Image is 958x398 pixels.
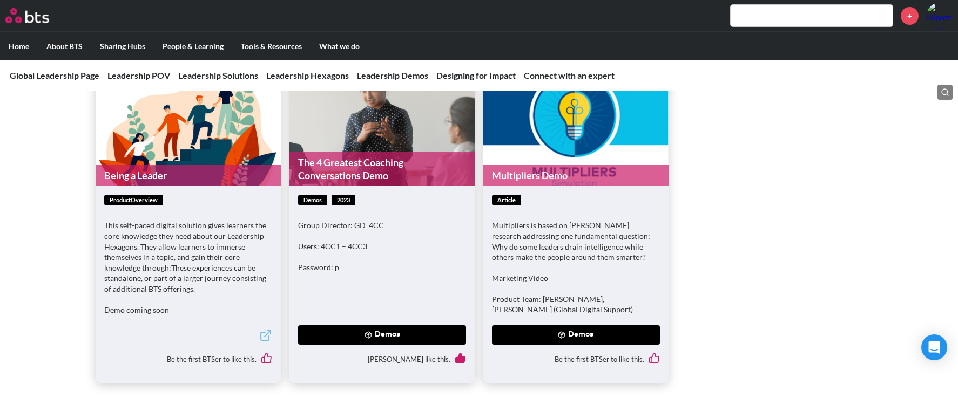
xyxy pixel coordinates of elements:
a: Designing for Impact [436,70,516,80]
a: Leadership POV [107,70,170,80]
a: + [901,7,919,25]
button: Demos [492,325,660,345]
p: Multipliers is based on [PERSON_NAME] research addressing one fundamental question: Why do some l... [492,220,660,262]
img: BTS Logo [5,8,49,23]
label: Sharing Hubs [91,32,154,60]
label: What we do [311,32,368,60]
a: Go home [5,8,69,23]
a: Connect with an expert [524,70,615,80]
a: Global Leadership Page [10,70,99,80]
a: Being a Leader [96,165,281,186]
label: About BTS [38,32,91,60]
a: Profile [927,3,953,29]
p: This self-paced digital solution gives learners the core knowledge they need about our Leadership... [104,220,272,294]
p: Marketing Video [492,273,660,284]
p: Group Director: GD_4CC [298,220,466,231]
div: Open Intercom Messenger [921,334,947,360]
div: Be the first BTSer to like this. [492,345,660,375]
a: The 4 Greatest Coaching Conversations Demo [289,152,475,186]
a: Leadership Hexagons [266,70,349,80]
span: article [492,195,521,206]
p: Demo coming soon [104,305,272,315]
span: 2023 [332,195,355,206]
div: Be the first BTSer to like this. [104,345,272,375]
a: Leadership Demos [357,70,428,80]
span: demos [298,195,327,206]
div: [PERSON_NAME] like this. [298,345,466,375]
p: Product Team: [PERSON_NAME], [PERSON_NAME] (Global Digital Support) [492,294,660,315]
p: Users: 4CC1 – 4CC3 [298,241,466,252]
img: Nipatra Tangpojthavepol [927,3,953,29]
label: Tools & Resources [232,32,311,60]
a: Multipliers Demo [483,165,669,186]
a: Leadership Solutions [178,70,258,80]
p: Password: p [298,262,466,273]
label: People & Learning [154,32,232,60]
button: Demos [298,325,466,345]
a: External link [259,329,272,345]
span: productOverview [104,195,163,206]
